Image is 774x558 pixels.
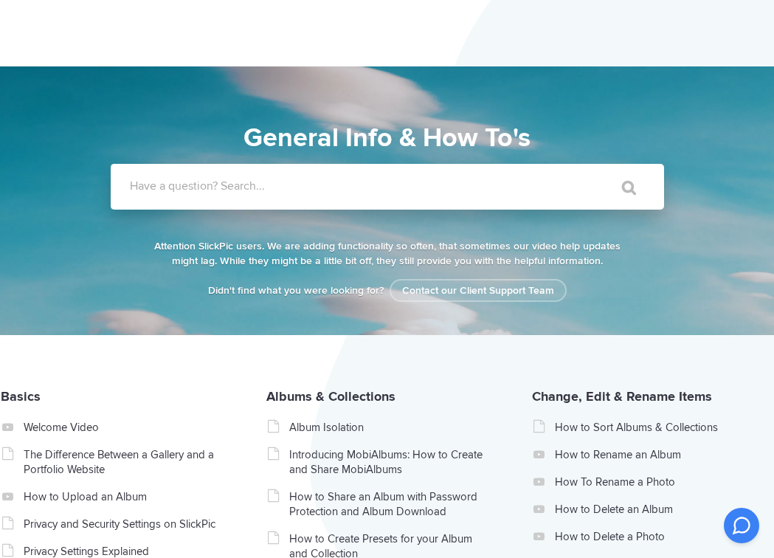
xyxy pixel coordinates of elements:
[44,118,730,158] h1: General Info & How To's
[289,420,491,435] a: Album Isolation
[24,420,226,435] a: Welcome Video
[591,170,653,205] input: 
[266,388,395,404] a: Albums & Collections
[555,475,757,489] a: How To Rename a Photo
[151,239,623,269] p: Attention SlickPic users. We are adding functionality so often, that sometimes our video help upd...
[390,279,567,302] a: Contact our Client Support Team
[532,388,712,404] a: Change, Edit & Rename Items
[24,447,226,477] a: The Difference Between a Gallery and a Portfolio Website
[1,388,41,404] a: Basics
[24,517,226,531] a: Privacy and Security Settings on SlickPic
[151,283,623,298] p: Didn't find what you were looking for?
[555,502,757,517] a: How to Delete an Album
[555,420,757,435] a: How to Sort Albums & Collections
[24,489,226,504] a: How to Upload an Album
[555,529,757,544] a: How to Delete a Photo
[555,447,757,462] a: How to Rename an Album
[289,489,491,519] a: How to Share an Album with Password Protection and Album Download
[130,179,683,193] label: Have a question? Search...
[289,447,491,477] a: Introducing MobiAlbums: How to Create and Share MobiAlbums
